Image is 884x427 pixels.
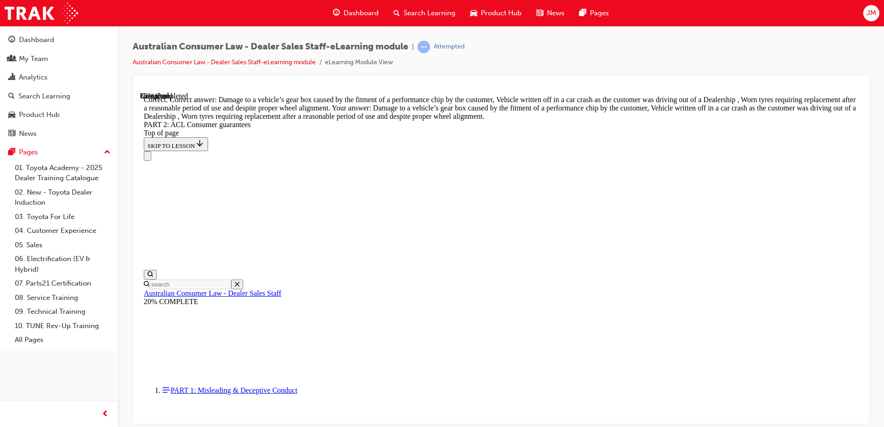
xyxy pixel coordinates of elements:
span: | [412,42,414,52]
a: Search Learning [4,88,114,105]
div: Analytics [19,72,48,83]
a: News [4,125,114,142]
a: Australian Consumer Law - Dealer Sales Staff-eLearning module [133,58,316,66]
span: chart-icon [8,73,15,82]
div: Pages [19,147,38,158]
a: 10. TUNE Rev-Up Training [11,319,114,333]
a: 07. Parts21 Certification [11,276,114,291]
span: Australian Consumer Law - Dealer Sales Staff-eLearning module [133,42,408,52]
a: search-iconSearch Learning [386,4,463,23]
span: SKIP TO LESSON [7,50,64,57]
a: 02. New - Toyota Dealer Induction [11,185,114,210]
div: PART 2: ACL Consumer guarantees [4,29,718,37]
a: Product Hub [4,106,114,123]
div: Attempted [434,43,465,51]
span: JM [866,8,876,18]
a: Australian Consumer Law - Dealer Sales Staff [4,197,141,205]
a: 05. Sales [11,238,114,252]
input: Search [9,188,91,197]
div: Correct. Correct answer: Damage to a vehicle’s gear box caused by the fitment of a performance ch... [4,4,718,29]
div: My Team [19,54,48,64]
a: 09. Technical Training [11,305,114,319]
button: Close search menu [91,188,103,197]
div: News [19,128,37,139]
a: 04. Customer Experience [11,224,114,238]
span: prev-icon [102,409,109,420]
span: Dashboard [344,8,379,18]
a: 03. Toyota For Life [11,210,114,224]
span: car-icon [470,7,477,19]
a: Analytics [4,69,114,86]
button: Open search menu [4,178,17,188]
a: My Team [4,50,114,67]
span: News [547,8,565,18]
button: SKIP TO LESSON [4,45,68,59]
a: car-iconProduct Hub [463,4,529,23]
span: news-icon [536,7,543,19]
a: guage-iconDashboard [325,4,386,23]
button: Close navigation menu [4,59,11,69]
span: Pages [590,8,609,18]
button: DashboardMy TeamAnalyticsSearch LearningProduct HubNews [4,30,114,144]
a: Dashboard [4,31,114,49]
div: Product Hub [19,110,60,120]
span: learningRecordVerb_ATTEMPT-icon [417,41,430,53]
a: 06. Electrification (EV & Hybrid) [11,252,114,276]
span: people-icon [8,55,15,63]
a: news-iconNews [529,4,572,23]
span: guage-icon [8,36,15,44]
div: Top of page [4,37,718,45]
span: Search Learning [404,8,455,18]
span: pages-icon [579,7,586,19]
span: guage-icon [333,7,340,19]
span: search-icon [393,7,400,19]
a: 01. Toyota Academy - 2025 Dealer Training Catalogue [11,161,114,185]
div: Dashboard [19,35,54,45]
span: search-icon [8,92,15,101]
div: Search Learning [18,91,70,102]
span: pages-icon [8,148,15,157]
a: pages-iconPages [572,4,616,23]
span: Product Hub [481,8,522,18]
button: Pages [4,144,114,161]
span: car-icon [8,111,15,119]
li: eLearning Module View [325,57,393,68]
a: 08. Service Training [11,291,114,305]
span: news-icon [8,130,15,138]
img: Trak [5,3,78,24]
button: JM [863,5,879,21]
div: 20% COMPLETE [4,206,718,214]
span: up-icon [104,146,110,159]
a: All Pages [11,333,114,347]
